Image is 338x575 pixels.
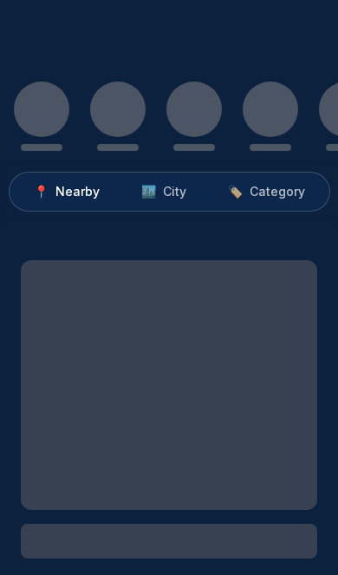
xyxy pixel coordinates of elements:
button: 📍Nearby [13,176,120,207]
span: Nearby [55,183,100,200]
button: 🏙️City [120,176,207,207]
span: 📍 [34,183,49,200]
span: 🏷️ [228,183,243,200]
span: City [163,183,186,200]
button: 🏷️Category [207,176,326,207]
span: Category [250,183,305,200]
span: 🏙️ [141,183,156,200]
